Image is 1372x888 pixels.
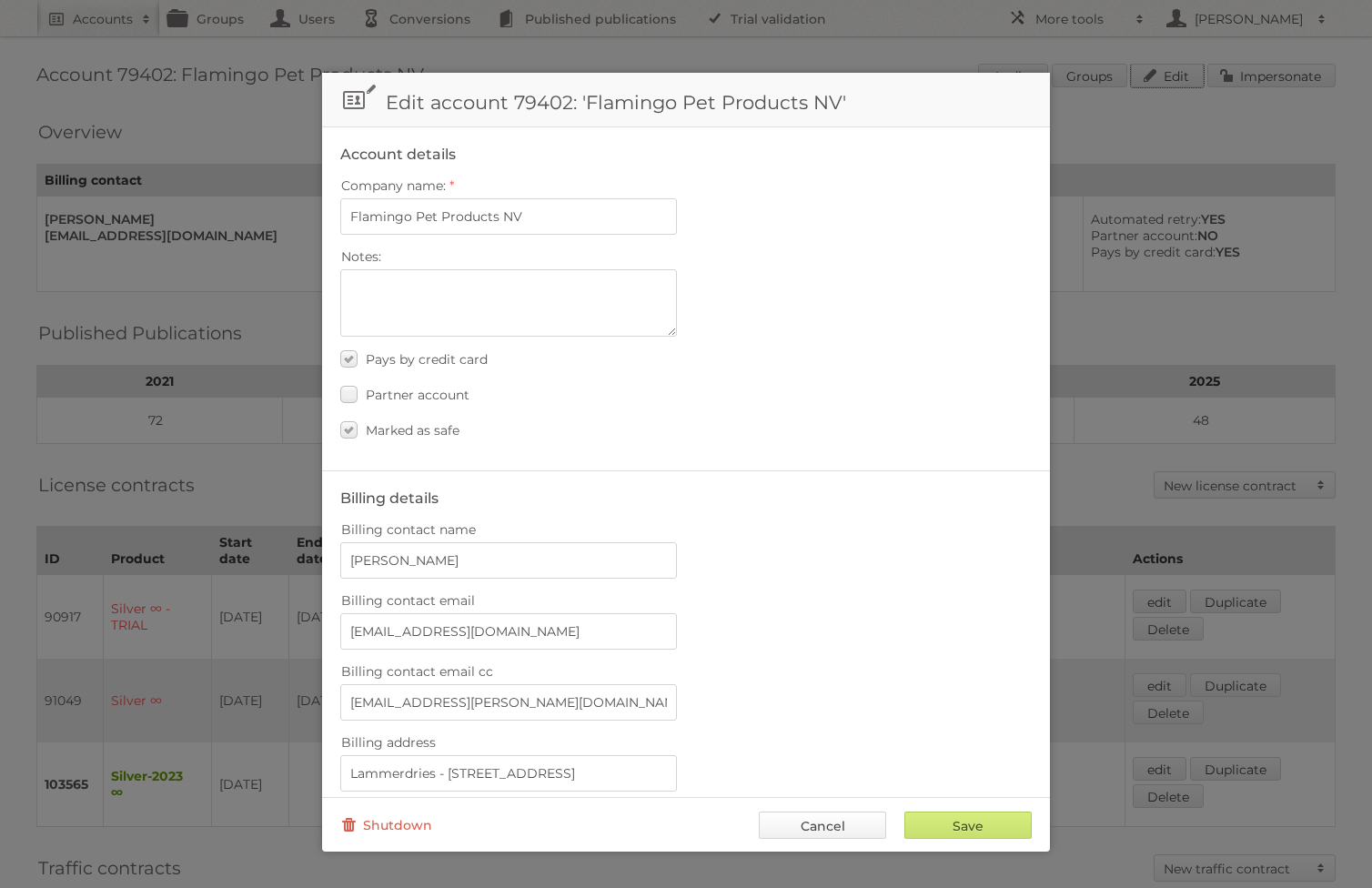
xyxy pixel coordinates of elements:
span: Company name: [341,177,446,194]
h1: Edit account 79402: 'Flamingo Pet Products NV' [322,73,1050,127]
a: Cancel [759,812,886,839]
span: Billing address [341,734,436,751]
legend: Account details [340,146,456,163]
span: Partner account [366,387,469,403]
span: Pays by credit card [366,351,488,368]
span: Notes: [341,248,381,265]
span: Billing contact name [341,521,476,538]
span: Marked as safe [366,422,459,439]
legend: Billing details [340,489,439,507]
span: Billing contact email [341,592,475,609]
input: Save [904,812,1032,839]
a: Shutdown [340,812,432,839]
span: Billing contact email cc [341,663,493,680]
